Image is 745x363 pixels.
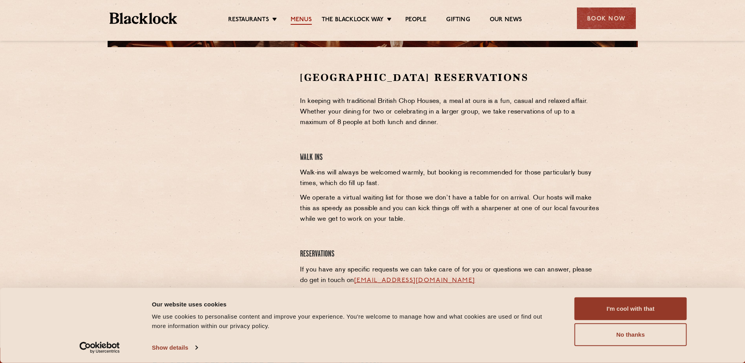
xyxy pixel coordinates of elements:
[228,16,269,25] a: Restaurants
[446,16,470,25] a: Gifting
[300,168,601,189] p: Walk-ins will always be welcomed warmly, but booking is recommended for those particularly busy t...
[65,342,134,354] a: Usercentrics Cookiebot - opens in a new window
[300,71,601,84] h2: [GEOGRAPHIC_DATA] Reservations
[405,16,426,25] a: People
[152,342,198,354] a: Show details
[291,16,312,25] a: Menus
[354,277,475,284] a: [EMAIL_ADDRESS][DOMAIN_NAME]
[172,71,260,189] iframe: OpenTable make booking widget
[575,297,687,320] button: I'm cool with that
[152,299,557,309] div: Our website uses cookies
[490,16,522,25] a: Our News
[575,323,687,346] button: No thanks
[300,265,601,286] p: If you have any specific requests we can take care of for you or questions we can answer, please ...
[300,193,601,225] p: We operate a virtual waiting list for those we don’t have a table for on arrival. Our hosts will ...
[300,96,601,128] p: In keeping with traditional British Chop Houses, a meal at ours is a fun, casual and relaxed affa...
[322,16,384,25] a: The Blacklock Way
[152,312,557,331] div: We use cookies to personalise content and improve your experience. You're welcome to manage how a...
[110,13,178,24] img: BL_Textured_Logo-footer-cropped.svg
[577,7,636,29] div: Book Now
[300,152,601,163] h4: Walk Ins
[300,249,601,260] h4: Reservations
